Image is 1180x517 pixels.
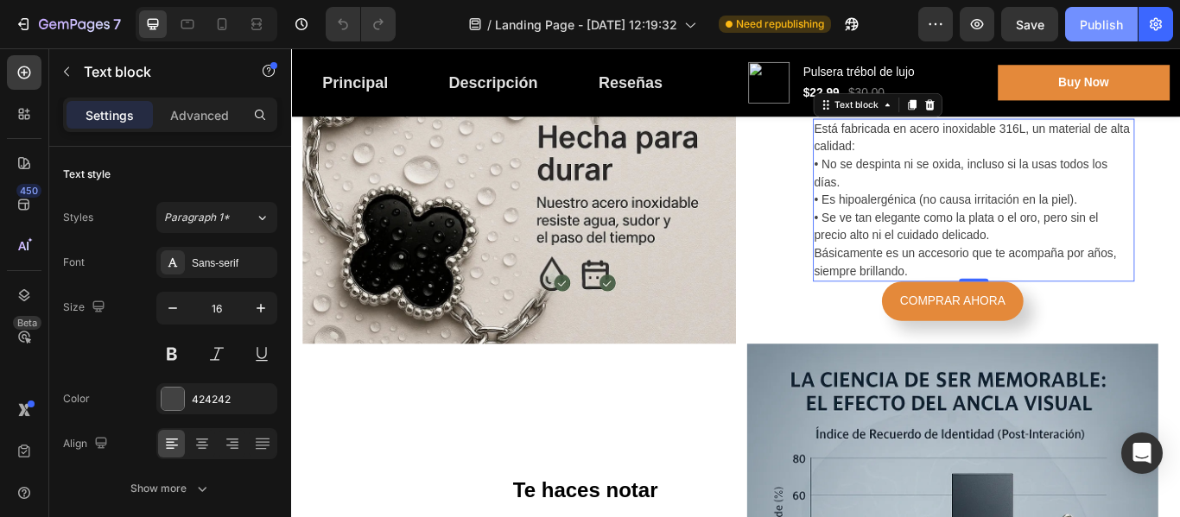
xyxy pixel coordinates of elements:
div: 424242 [192,392,273,407]
button: 7 [7,7,129,41]
div: Text style [63,167,111,182]
div: Buy Now [894,29,953,50]
span: Need republishing [736,16,824,32]
p: Text block [84,61,231,82]
div: Show more [130,480,211,497]
p: Settings [86,106,134,124]
div: Publish [1080,16,1123,34]
div: 450 [16,184,41,198]
button: Paragraph 1* [156,202,277,233]
div: Sans-serif [192,255,273,271]
div: Styles [63,210,93,225]
div: Color [63,391,90,407]
span: Save [1016,17,1044,32]
div: Size [63,296,109,319]
iframe: Design area [291,48,1180,517]
button: Save [1001,7,1058,41]
div: Open Intercom Messenger [1121,432,1163,474]
button: Buy Now [823,19,1025,60]
a: COMPRAR AHORA [688,272,853,318]
span: Landing Page - [DATE] 12:19:32 [495,16,677,34]
span: / [487,16,492,34]
p: Advanced [170,106,229,124]
p: COMPRAR AHORA [709,282,832,307]
p: 7 [113,14,121,35]
div: Align [63,432,111,456]
div: Rich Text Editor. Editing area: main [608,82,983,272]
div: Undo/Redo [326,7,396,41]
span: Paragraph 1* [164,210,230,225]
button: Show more [63,473,277,504]
div: Font [63,255,85,270]
div: Beta [13,316,41,330]
button: Publish [1065,7,1138,41]
p: Está fabricada en acero inoxidable 316L, un material de alta calidad: • No se despinta ni se oxid... [610,84,981,270]
div: Text block [630,58,688,73]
